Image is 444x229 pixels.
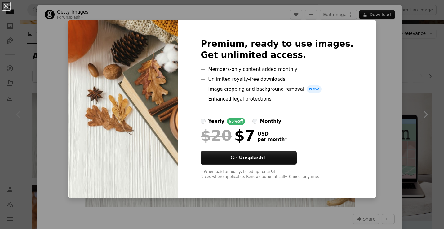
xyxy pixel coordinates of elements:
[201,85,353,93] li: Image cropping and background removal
[201,119,206,124] input: yearly65%off
[201,38,353,61] h2: Premium, ready to use images. Get unlimited access.
[307,85,322,93] span: New
[239,155,267,161] strong: Unsplash+
[201,151,297,165] button: GetUnsplash+
[257,131,287,137] span: USD
[227,118,245,125] div: 65% off
[201,127,255,144] div: $7
[201,76,353,83] li: Unlimited royalty-free downloads
[201,66,353,73] li: Members-only content added monthly
[201,95,353,103] li: Enhanced legal protections
[208,118,224,125] div: yearly
[68,20,178,198] img: premium_photo-1661765329121-0e2bc11be420
[201,170,353,179] div: * When paid annually, billed upfront $84 Taxes where applicable. Renews automatically. Cancel any...
[201,127,232,144] span: $20
[260,118,281,125] div: monthly
[252,119,257,124] input: monthly
[257,137,287,142] span: per month *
